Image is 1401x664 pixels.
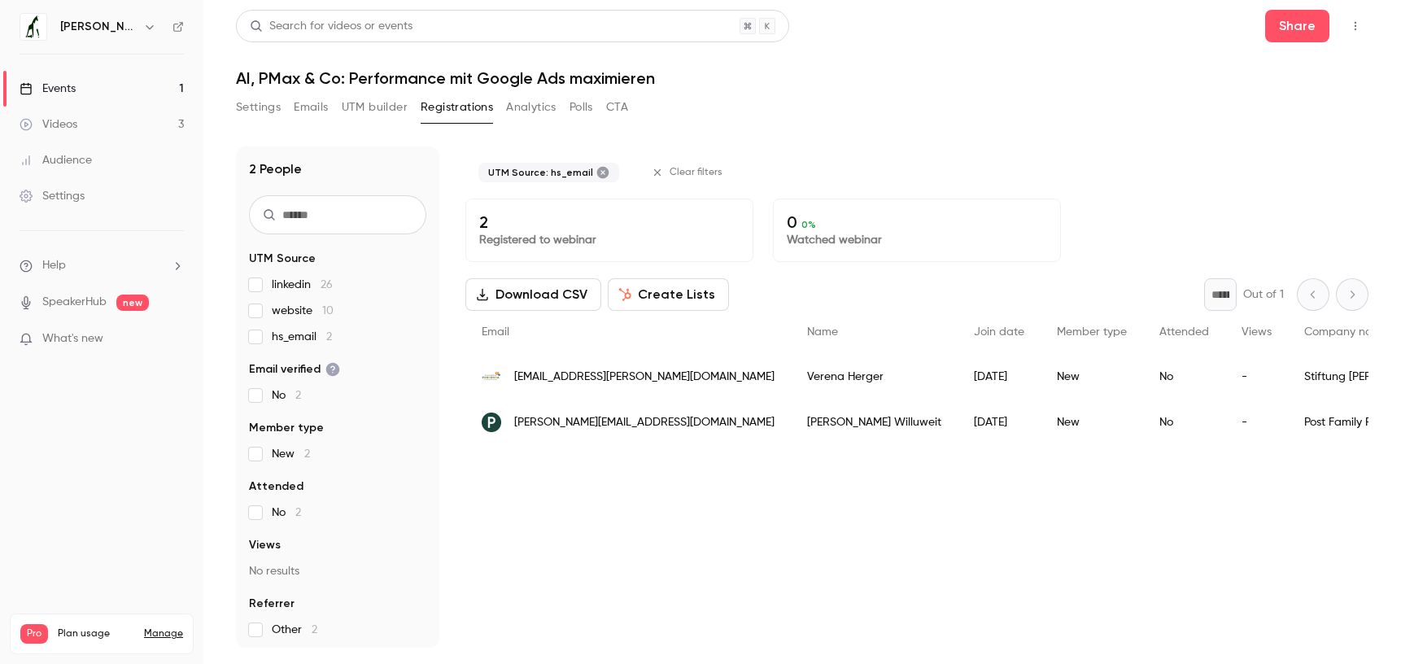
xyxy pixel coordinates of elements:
[606,94,628,120] button: CTA
[144,627,183,640] a: Manage
[1265,10,1329,42] button: Share
[514,414,775,431] span: [PERSON_NAME][EMAIL_ADDRESS][DOMAIN_NAME]
[249,478,303,495] span: Attended
[787,212,1047,232] p: 0
[249,251,316,267] span: UTM Source
[60,19,137,35] h6: [PERSON_NAME]
[787,232,1047,248] p: Watched webinar
[249,596,295,612] span: Referrer
[1243,286,1284,303] p: Out of 1
[488,166,593,179] span: UTM Source: hs_email
[801,219,816,230] span: 0 %
[312,624,317,636] span: 2
[791,400,958,445] div: [PERSON_NAME] Willuweit
[20,624,48,644] span: Pro
[249,361,340,378] span: Email verified
[1242,326,1272,338] span: Views
[249,563,426,579] p: No results
[42,294,107,311] a: SpeakerHub
[321,279,333,290] span: 26
[1041,354,1143,400] div: New
[249,537,281,553] span: Views
[42,257,66,274] span: Help
[304,448,310,460] span: 2
[479,232,740,248] p: Registered to webinar
[20,116,77,133] div: Videos
[1304,326,1389,338] span: Company name
[236,68,1368,88] h1: AI, PMax & Co: Performance mit Google Ads maximieren
[272,303,334,319] span: website
[295,507,301,518] span: 2
[294,94,328,120] button: Emails
[1225,400,1288,445] div: -
[20,257,184,274] li: help-dropdown-opener
[479,212,740,232] p: 2
[670,166,722,179] span: Clear filters
[20,188,85,204] div: Settings
[807,326,838,338] span: Name
[1057,326,1127,338] span: Member type
[482,367,501,387] img: theodora.org
[272,622,317,638] span: Other
[1225,354,1288,400] div: -
[342,94,408,120] button: UTM builder
[596,166,609,179] button: Remove "hs_email" from selected "UTM Source" filter
[20,14,46,40] img: Jung von Matt IMPACT
[20,81,76,97] div: Events
[958,354,1041,400] div: [DATE]
[42,330,103,347] span: What's new
[272,387,301,404] span: No
[514,369,775,386] span: [EMAIL_ADDRESS][PERSON_NAME][DOMAIN_NAME]
[958,400,1041,445] div: [DATE]
[465,278,601,311] button: Download CSV
[326,331,332,343] span: 2
[482,413,501,432] img: post-familyresort.com
[116,295,149,311] span: new
[272,329,332,345] span: hs_email
[482,326,509,338] span: Email
[20,152,92,168] div: Audience
[1041,400,1143,445] div: New
[1159,326,1209,338] span: Attended
[1143,400,1225,445] div: No
[295,390,301,401] span: 2
[1143,354,1225,400] div: No
[272,505,301,521] span: No
[58,627,134,640] span: Plan usage
[250,18,412,35] div: Search for videos or events
[608,278,729,311] button: Create Lists
[236,94,281,120] button: Settings
[421,94,493,120] button: Registrations
[249,159,302,179] h1: 2 People
[322,305,334,317] span: 10
[570,94,593,120] button: Polls
[272,446,310,462] span: New
[506,94,556,120] button: Analytics
[791,354,958,400] div: Verena Herger
[645,159,732,186] button: Clear filters
[272,277,333,293] span: linkedin
[249,251,426,638] section: facet-groups
[249,420,324,436] span: Member type
[974,326,1024,338] span: Join date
